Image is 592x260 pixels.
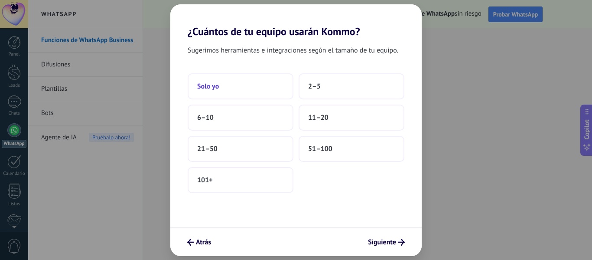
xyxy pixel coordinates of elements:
[188,167,293,193] button: 101+
[308,145,332,153] span: 51–100
[188,136,293,162] button: 21–50
[183,235,215,250] button: Atrás
[197,176,213,184] span: 101+
[299,105,404,131] button: 11–20
[299,73,404,99] button: 2–5
[197,145,218,153] span: 21–50
[188,105,293,131] button: 6–10
[188,45,398,56] span: Sugerimos herramientas e integraciones según el tamaño de tu equipo.
[196,239,211,245] span: Atrás
[197,113,214,122] span: 6–10
[308,82,321,91] span: 2–5
[364,235,409,250] button: Siguiente
[188,73,293,99] button: Solo yo
[170,4,422,38] h2: ¿Cuántos de tu equipo usarán Kommo?
[368,239,396,245] span: Siguiente
[197,82,219,91] span: Solo yo
[308,113,329,122] span: 11–20
[299,136,404,162] button: 51–100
